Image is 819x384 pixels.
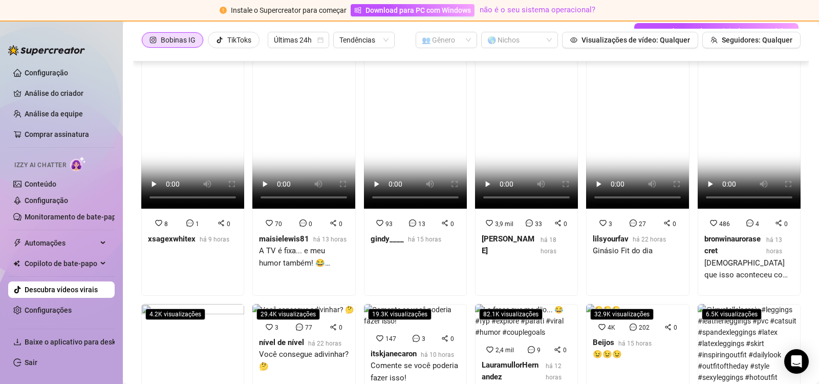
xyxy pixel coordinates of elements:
[148,234,196,244] strong: xsagexwhitex
[563,347,567,354] span: 0
[541,236,556,255] span: há 18 horas
[339,32,389,48] span: Trending
[756,220,759,228] span: 4
[418,220,425,228] span: 13
[608,324,615,331] span: 4K
[25,196,68,205] a: Configuração
[252,304,354,315] img: Você consegue adivinhar? 🤔
[141,25,244,296] a: 123 visualizações810xsagexwhitexhá 9 horas
[161,32,196,48] div: Bobinas IG
[354,7,361,14] span: Windows
[365,5,471,16] span: Download para PC com Windows
[535,220,542,228] span: 33
[475,25,578,296] a: 117.9K visualizações3,9 mil330[PERSON_NAME]há 18 horas
[482,360,538,382] strong: LauramullorHernandez
[486,346,493,353] span: coração
[609,220,612,228] span: 3
[25,255,97,272] span: Copiloto de bate-papo
[376,219,383,227] span: coração
[376,335,383,342] span: coração
[593,245,666,257] div: Ginásio Fit do dia
[766,236,782,255] span: há 13 horas
[570,36,577,44] span: olho
[231,6,347,14] span: Instale o Supercreator para começar
[371,360,460,384] div: Comente se você poderia fazer isso!
[25,180,56,188] a: Conteúdo
[196,220,199,228] span: 1
[586,25,689,296] a: 23.3K visualizações3270lilsyourfavhá 22 horasGinásio Fit do dia
[309,220,312,228] span: 0
[639,324,650,331] span: 202
[663,219,671,227] span: compartilhamento-alt
[673,220,676,228] span: 0
[313,236,347,243] span: há 13 horas
[450,220,454,228] span: 0
[25,306,72,314] a: Configurações
[719,220,730,228] span: 486
[13,338,21,346] span: baixar
[564,220,567,228] span: 0
[317,37,324,43] span: calendário
[618,340,652,347] span: há 15 horas
[598,324,606,331] span: coração
[145,309,205,320] span: 4.2K visualizações
[664,324,672,331] span: compartilhamento-alt
[259,338,304,347] strong: nível de nível
[554,219,562,227] span: compartilhamento-alt
[722,36,792,44] span: Seguidores: Qualquer
[8,45,85,55] img: logo-BBDzfeDw.svg
[537,347,541,354] span: 9
[164,220,168,228] span: 8
[698,25,801,296] a: 10.4K visualizações48640bronwinaurorasecrethá 13 horas[DEMOGRAPHIC_DATA] que isso aconteceu com v...
[259,245,349,269] div: A TV é fixa... e meu humor também! 😂 #justagirl
[495,220,513,228] span: 3,9 mil
[274,32,323,48] span: Past 24h
[441,219,448,227] span: compartilhamento-alt
[364,25,467,296] a: 4.5K visualizações93130gindy____há 15 horas
[25,358,37,367] a: Sair
[593,349,652,361] div: 😉😉😉
[710,219,717,227] span: coração
[450,335,454,342] span: 0
[227,32,251,48] div: TikToks
[674,324,677,331] span: 0
[630,219,637,227] span: Mensagem
[554,346,561,353] span: compartilhamento-alt
[339,324,342,331] span: 0
[480,5,595,14] a: não é o seu sistema operacional?
[305,324,312,331] span: 77
[259,234,309,244] strong: maisielewis81
[330,324,337,331] span: compartilhamento-alt
[630,324,637,331] span: Mensagem
[562,32,698,48] button: Visualizações de vídeo: Qualquer
[364,304,467,327] img: Comente se você poderia fazer isso!
[149,36,157,44] span: Linkedin
[581,36,690,44] span: Visualizações de vídeo: Qualquer
[408,236,441,243] span: há 15 horas
[14,160,66,170] span: Izzy AI Chatter
[266,324,273,331] span: coração
[200,236,229,243] span: há 9 horas
[25,110,83,118] a: Análise da equipe
[13,260,20,267] img: Copiloto de bate-papo
[593,338,614,347] strong: Beijos
[546,362,562,381] span: há 12 horas
[634,23,799,39] button: Acompanhe as redes sociais de seus modelos
[413,335,420,342] span: Mensagem
[227,220,230,228] span: 0
[639,220,646,228] span: 27
[266,219,273,227] span: coração
[586,304,620,315] img: 😉😉😉
[775,219,782,227] span: compartilhamento-alt
[339,220,342,228] span: 0
[351,4,475,16] a: Download para PC com Windows
[784,220,788,228] span: 0
[385,220,393,228] span: 93
[702,32,801,48] button: Seguidores: Qualquer
[704,257,794,281] div: [DEMOGRAPHIC_DATA] que isso aconteceu com você também. 🤭
[252,25,355,296] a: 2.2K visualizações7000maisielewis81há 13 horasA TV é fixa... e meu humor também! 😂 #justagirl
[25,235,97,251] span: Automações
[526,219,533,227] span: Mensagem
[371,349,417,358] strong: itskjanecaron
[422,335,425,342] span: 3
